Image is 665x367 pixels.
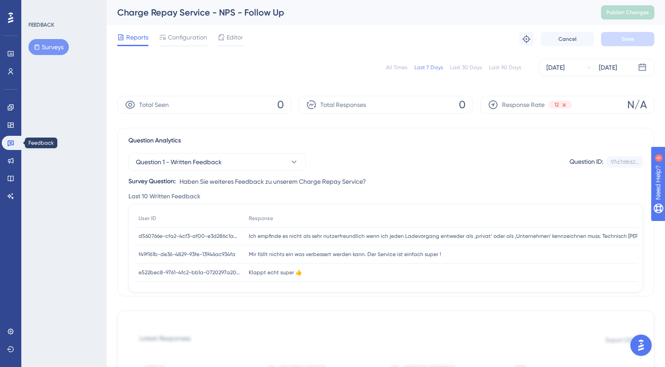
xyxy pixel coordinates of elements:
[489,64,521,71] div: Last 90 Days
[601,32,654,46] button: Save
[628,332,654,359] iframe: UserGuiding AI Assistant Launcher
[117,6,579,19] div: Charge Repay Service - NPS - Follow Up
[599,62,617,73] div: [DATE]
[277,98,284,112] span: 0
[249,215,273,222] span: Response
[139,233,240,240] span: d560766e-cfa2-4cf3-af00-e3d286c1a8ad
[554,101,559,108] span: 12
[569,156,603,168] div: Question ID:
[28,39,69,55] button: Surveys
[168,32,207,43] span: Configuration
[414,64,443,71] div: Last 7 Days
[546,62,565,73] div: [DATE]
[136,157,222,167] span: Question 1 - Written Feedback
[128,176,176,187] div: Survey Question:
[502,99,545,110] span: Response Rate
[139,251,235,258] span: f49f161b-de36-4829-93fe-13946ac934fa
[62,4,64,12] div: 6
[139,269,240,276] span: e522bec8-9761-4fc2-bb1a-0720297a2000
[386,64,407,71] div: All Times
[21,2,56,13] span: Need Help?
[541,32,594,46] button: Cancel
[227,32,243,43] span: Editor
[249,269,302,276] span: Klappt echt super 👍
[139,215,156,222] span: User ID
[558,36,577,43] span: Cancel
[621,36,634,43] span: Save
[320,99,366,110] span: Total Responses
[450,64,482,71] div: Last 30 Days
[128,153,306,171] button: Question 1 - Written Feedback
[627,98,647,112] span: N/A
[611,158,639,166] div: 97a7d8d2...
[128,191,200,202] span: Last 10 Written Feedback
[249,251,441,258] span: Mir fällt nichts ein was verbessert werden kann. Der Service ist einfach super !
[459,98,466,112] span: 0
[606,9,649,16] span: Publish Changes
[601,5,654,20] button: Publish Changes
[28,21,54,28] div: FEEDBACK
[139,99,169,110] span: Total Seen
[179,176,366,187] span: Haben Sie weiteres Feedback zu unserem Charge Repay Service?
[128,135,181,146] span: Question Analytics
[126,32,148,43] span: Reports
